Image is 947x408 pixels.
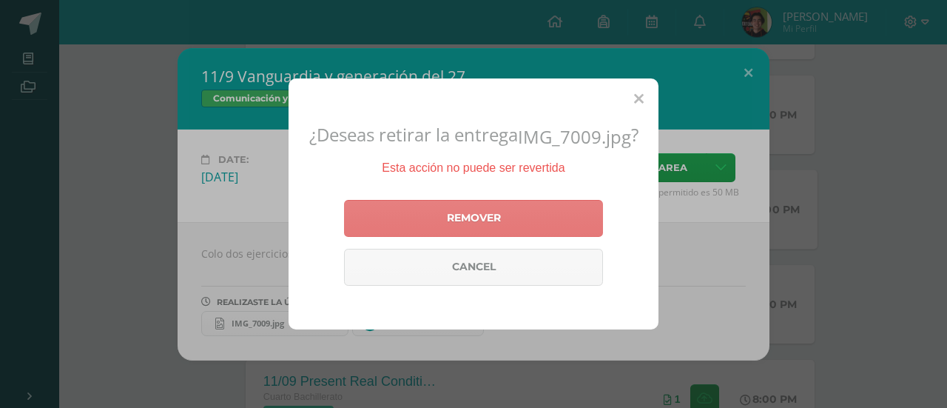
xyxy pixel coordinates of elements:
h2: ¿Deseas retirar la entrega ? [306,122,641,149]
a: Remover [344,200,603,237]
span: IMG_7009.jpg [518,124,631,149]
a: Cancel [344,249,603,286]
span: Close (Esc) [634,90,644,107]
span: Esta acción no puede ser revertida [382,161,565,174]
